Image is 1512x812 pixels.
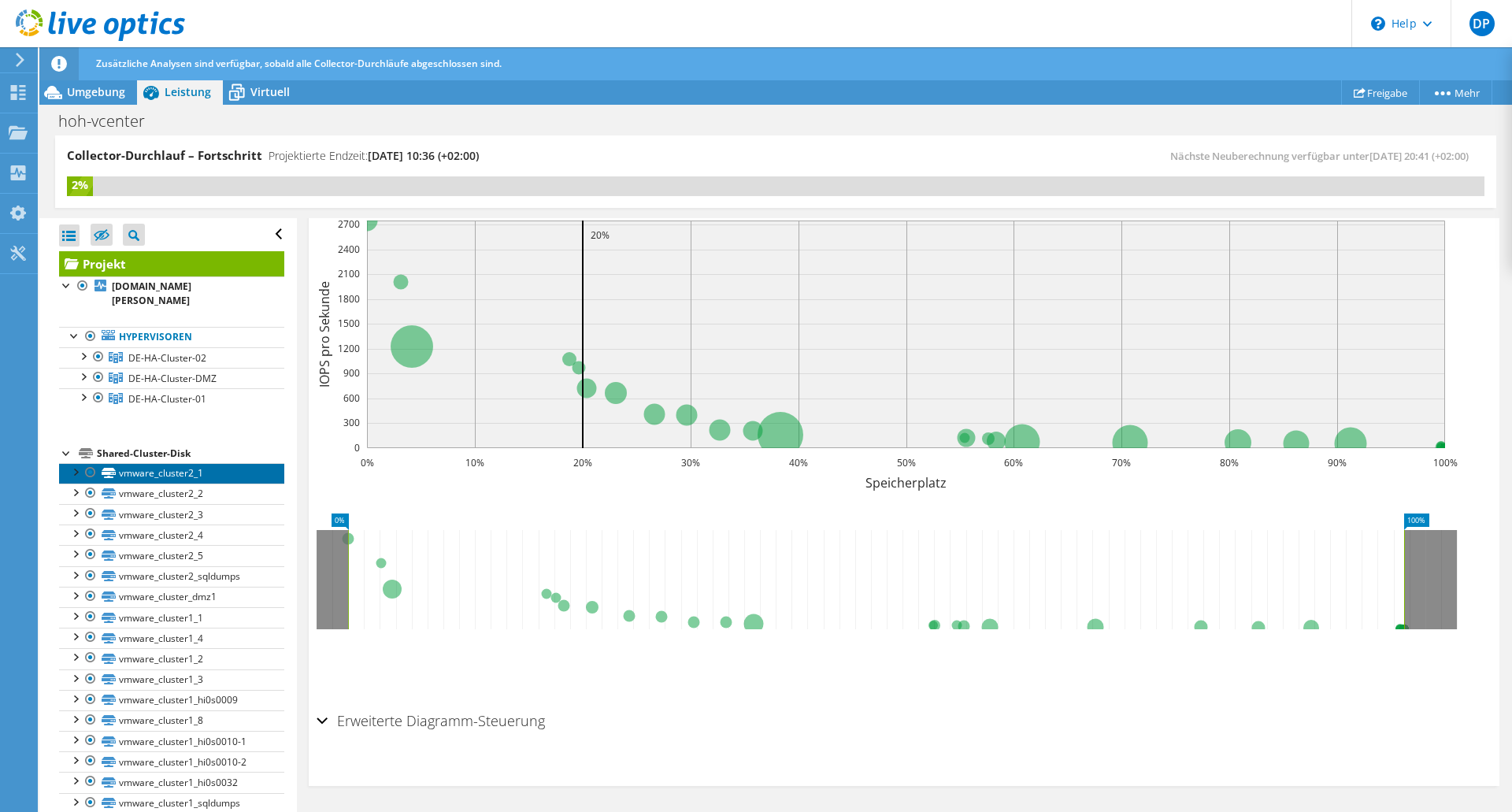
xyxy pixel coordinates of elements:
[59,566,284,587] a: vmware_cluster2_sqldumps
[165,84,211,99] span: Leistung
[59,607,284,628] a: vmware_cluster1_1
[343,391,360,405] text: 600
[250,84,290,99] span: Virtuell
[59,545,284,565] a: vmware_cluster2_5
[338,342,360,355] text: 1200
[1469,11,1495,36] span: DP
[343,366,360,380] text: 900
[51,113,169,130] h1: hoh-vcenter
[97,444,284,463] div: Shared-Cluster-Disk
[573,456,592,469] text: 20%
[1371,17,1385,31] svg: \n
[338,292,360,306] text: 1800
[1433,456,1458,469] text: 100%
[317,705,545,736] h2: Erweiterte Diagramm-Steuerung
[681,456,700,469] text: 30%
[59,276,284,311] a: [DOMAIN_NAME][PERSON_NAME]
[67,84,125,99] span: Umgebung
[59,327,284,347] a: Hypervisoren
[1419,80,1492,105] a: Mehr
[361,456,374,469] text: 0%
[1328,456,1347,469] text: 90%
[96,57,502,70] span: Zusätzliche Analysen sind verfügbar, sobald alle Collector-Durchläufe abgeschlossen sind.
[1004,456,1023,469] text: 60%
[1341,80,1420,105] a: Freigabe
[59,628,284,648] a: vmware_cluster1_4
[591,228,610,242] text: 20%
[368,148,479,163] span: [DATE] 10:36 (+02:00)
[338,267,360,280] text: 2100
[128,351,206,365] span: DE-HA-Cluster-02
[1369,149,1469,163] span: [DATE] 20:41 (+02:00)
[59,525,284,545] a: vmware_cluster2_4
[59,368,284,388] a: DE-HA-Cluster-DMZ
[316,281,333,387] text: IOPS pro Sekunde
[59,690,284,710] a: vmware_cluster1_hi0s0009
[59,669,284,690] a: vmware_cluster1_3
[338,243,360,256] text: 2400
[59,388,284,409] a: DE-HA-Cluster-01
[897,456,916,469] text: 50%
[59,347,284,368] a: DE-HA-Cluster-02
[1220,456,1239,469] text: 80%
[465,456,484,469] text: 10%
[59,463,284,484] a: vmware_cluster2_1
[112,280,191,307] b: [DOMAIN_NAME][PERSON_NAME]
[59,648,284,669] a: vmware_cluster1_2
[343,416,360,429] text: 300
[59,587,284,607] a: vmware_cluster_dmz1
[59,710,284,731] a: vmware_cluster1_8
[59,251,284,276] a: Projekt
[59,772,284,792] a: vmware_cluster1_hi0s0032
[1170,149,1477,163] span: Nächste Neuberechnung verfügbar unter
[354,441,360,454] text: 0
[128,372,217,385] span: DE-HA-Cluster-DMZ
[59,484,284,504] a: vmware_cluster2_2
[338,317,360,330] text: 1500
[67,176,93,194] div: 2%
[865,474,947,491] text: Speicherplatz
[59,731,284,751] a: vmware_cluster1_hi0s0010-1
[269,147,479,165] h4: Projektierte Endzeit:
[59,751,284,772] a: vmware_cluster1_hi0s0010-2
[128,392,206,406] span: DE-HA-Cluster-01
[338,217,360,231] text: 2700
[789,456,808,469] text: 40%
[1112,456,1131,469] text: 70%
[59,504,284,525] a: vmware_cluster2_3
